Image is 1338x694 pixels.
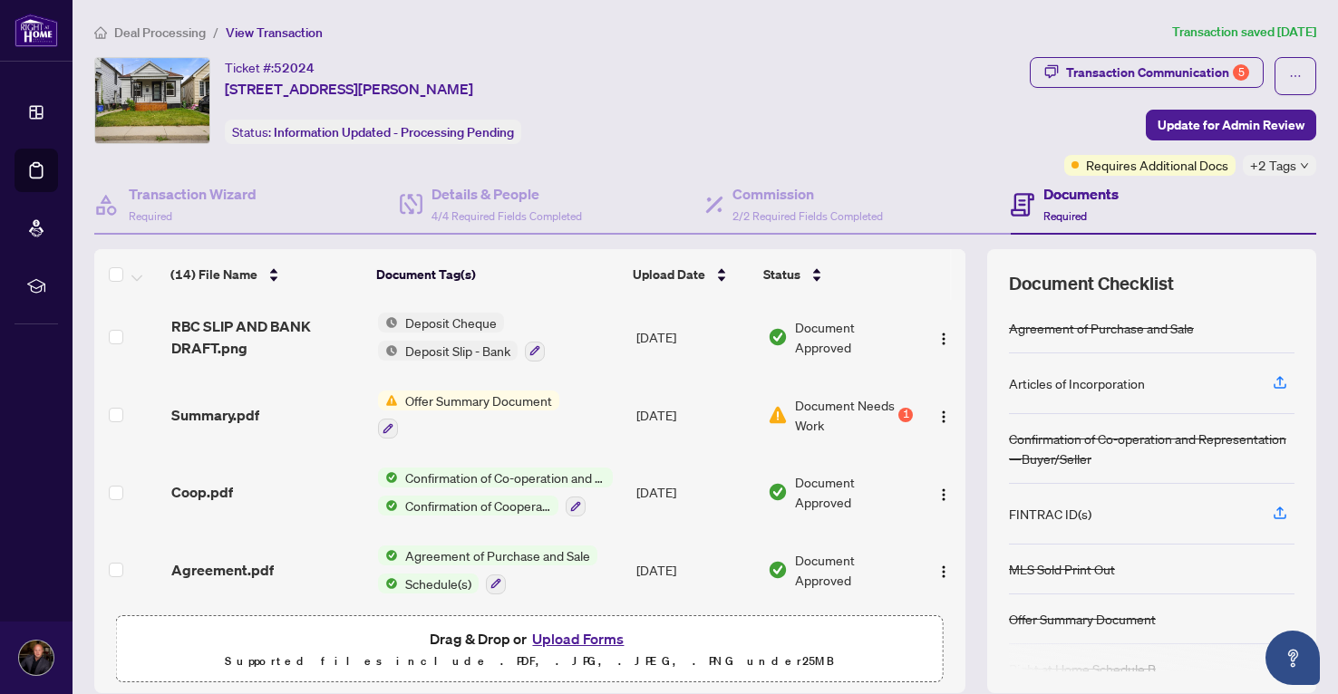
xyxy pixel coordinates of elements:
[19,641,53,675] img: Profile Icon
[274,60,315,76] span: 52024
[629,531,761,609] td: [DATE]
[171,559,274,581] span: Agreement.pdf
[225,78,473,100] span: [STREET_ADDRESS][PERSON_NAME]
[795,395,895,435] span: Document Needs Work
[378,496,398,516] img: Status Icon
[768,327,788,347] img: Document Status
[629,376,761,454] td: [DATE]
[94,26,107,39] span: home
[225,57,315,78] div: Ticket #:
[378,574,398,593] img: Status Icon
[795,472,913,512] span: Document Approved
[114,24,206,41] span: Deal Processing
[929,323,958,352] button: Logo
[163,249,369,300] th: (14) File Name
[527,627,629,651] button: Upload Forms
[431,183,582,205] h4: Details & People
[378,545,597,594] button: Status IconAgreement of Purchase and SaleStatus IconSchedule(s)
[768,482,788,502] img: Document Status
[929,400,958,429] button: Logo
[1009,271,1174,296] span: Document Checklist
[1009,318,1194,338] div: Agreement of Purchase and Sale
[1066,58,1249,87] div: Transaction Communication
[378,467,613,516] button: Status IconConfirmation of Co-operation and Representation—Buyer/SellerStatus IconConfirmation of...
[129,209,172,223] span: Required
[171,481,233,503] span: Coop.pdf
[1146,110,1316,140] button: Update for Admin Review
[732,183,883,205] h4: Commission
[756,249,915,300] th: Status
[171,404,259,426] span: Summary.pdf
[226,24,323,41] span: View Transaction
[1043,183,1119,205] h4: Documents
[1300,161,1309,170] span: down
[1009,429,1294,468] div: Confirmation of Co-operation and Representation—Buyer/Seller
[1086,155,1228,175] span: Requires Additional Docs
[128,651,932,672] p: Supported files include .PDF, .JPG, .JPEG, .PNG under 25 MB
[378,341,398,361] img: Status Icon
[898,408,913,422] div: 1
[398,341,518,361] span: Deposit Slip - Bank
[795,550,913,590] span: Document Approved
[1172,22,1316,43] article: Transaction saved [DATE]
[936,487,951,502] img: Logo
[1289,70,1302,82] span: ellipsis
[795,317,913,357] span: Document Approved
[398,390,559,410] span: Offer Summary Document
[378,313,398,333] img: Status Icon
[398,574,479,593] span: Schedule(s)
[274,124,514,140] span: Information Updated - Processing Pending
[1009,373,1145,393] div: Articles of Incorporation
[1265,631,1320,685] button: Open asap
[431,209,582,223] span: 4/4 Required Fields Completed
[768,405,788,425] img: Document Status
[625,249,756,300] th: Upload Date
[1009,609,1156,629] div: Offer Summary Document
[1009,504,1091,524] div: FINTRAC ID(s)
[633,265,705,284] span: Upload Date
[398,467,613,487] span: Confirmation of Co-operation and Representation—Buyer/Seller
[398,545,597,565] span: Agreement of Purchase and Sale
[629,298,761,376] td: [DATE]
[378,313,545,361] button: Status IconDeposit ChequeStatus IconDeposit Slip - Bank
[936,564,951,579] img: Logo
[378,545,398,565] img: Status Icon
[1009,559,1115,579] div: MLS Sold Print Out
[929,477,958,506] button: Logo
[768,560,788,580] img: Document Status
[378,390,398,410] img: Status Icon
[1030,57,1264,88] button: Transaction Communication5
[936,332,951,346] img: Logo
[1043,209,1087,223] span: Required
[732,209,883,223] span: 2/2 Required Fields Completed
[763,265,800,284] span: Status
[430,627,629,651] span: Drag & Drop or
[15,14,58,47] img: logo
[398,313,504,333] span: Deposit Cheque
[369,249,625,300] th: Document Tag(s)
[398,496,558,516] span: Confirmation of Cooperation
[1158,111,1304,140] span: Update for Admin Review
[378,390,559,439] button: Status IconOffer Summary Document
[213,22,218,43] li: /
[1233,64,1249,81] div: 5
[129,183,257,205] h4: Transaction Wizard
[95,58,209,143] img: IMG-40751569_1.jpg
[936,410,951,424] img: Logo
[378,467,398,487] img: Status Icon
[171,315,364,359] span: RBC SLIP AND BANK DRAFT.png
[170,265,257,284] span: (14) File Name
[225,120,521,144] div: Status:
[929,555,958,584] button: Logo
[629,453,761,531] td: [DATE]
[1250,155,1296,176] span: +2 Tags
[117,616,943,683] span: Drag & Drop orUpload FormsSupported files include .PDF, .JPG, .JPEG, .PNG under25MB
